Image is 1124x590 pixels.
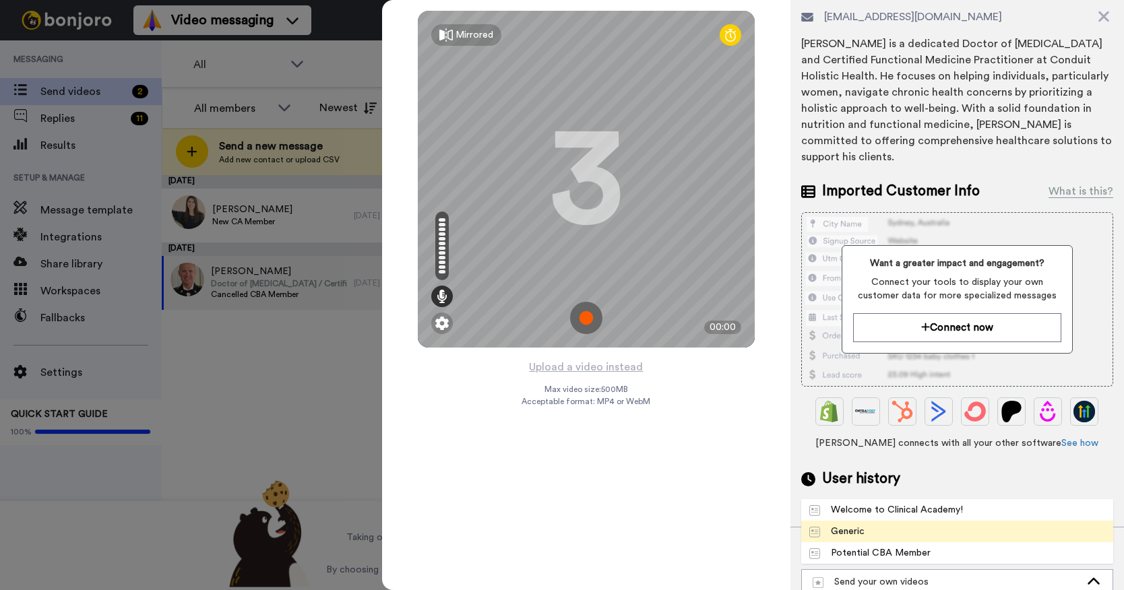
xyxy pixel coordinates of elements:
div: What is this? [1049,183,1113,199]
span: [PERSON_NAME] connects with all your other software [801,436,1113,450]
span: User history [822,469,900,489]
img: Shopify [819,401,840,422]
img: Ontraport [855,401,877,422]
div: Welcome to Clinical Academy! [809,503,964,517]
a: See how [1061,438,1098,448]
img: Message-temps.svg [809,505,821,516]
img: demo-template.svg [813,577,823,588]
div: 3 [549,129,623,230]
span: Connect your tools to display your own customer data for more specialized messages [853,275,1062,302]
span: Acceptable format: MP4 or WebM [522,396,650,407]
span: Imported Customer Info [822,181,980,201]
img: Patreon [1001,401,1022,422]
div: Potential CBA Member [809,546,931,560]
button: Connect now [853,313,1062,342]
img: ic_gear.svg [435,317,449,330]
img: ic_record_start.svg [570,302,602,334]
div: [PERSON_NAME] is a dedicated Doctor of [MEDICAL_DATA] and Certified Functional Medicine Practitio... [801,36,1113,165]
div: Generic [809,525,865,538]
span: Max video size: 500 MB [544,384,628,395]
button: Upload a video instead [525,358,647,376]
div: Send your own videos [813,575,1080,589]
img: GoHighLevel [1073,401,1095,422]
img: ActiveCampaign [928,401,949,422]
img: Drip [1037,401,1059,422]
img: ConvertKit [964,401,986,422]
img: Message-temps.svg [809,548,821,559]
div: 00:00 [704,321,741,334]
img: Hubspot [892,401,913,422]
span: Want a greater impact and engagement? [853,257,1062,270]
img: Message-temps.svg [809,527,821,537]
